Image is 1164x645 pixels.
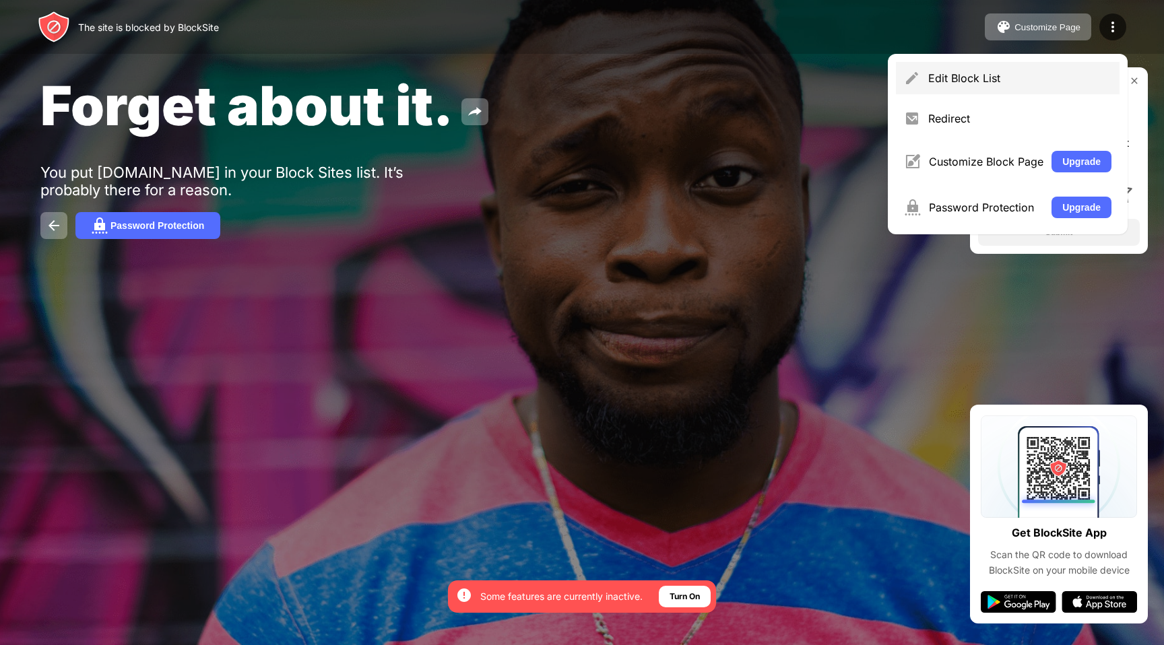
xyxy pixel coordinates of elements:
[110,220,204,231] div: Password Protection
[467,104,483,120] img: share.svg
[929,201,1043,214] div: Password Protection
[996,19,1012,35] img: pallet.svg
[670,590,700,603] div: Turn On
[92,217,108,234] img: password.svg
[981,415,1137,518] img: qrcode.svg
[928,71,1111,85] div: Edit Block List
[40,164,457,199] div: You put [DOMAIN_NAME] in your Block Sites list. It’s probably there for a reason.
[1129,75,1140,86] img: rate-us-close.svg
[78,22,219,33] div: The site is blocked by BlockSite
[985,13,1091,40] button: Customize Page
[1062,591,1137,613] img: app-store.svg
[1052,197,1111,218] button: Upgrade
[904,70,920,86] img: menu-pencil.svg
[904,110,920,127] img: menu-redirect.svg
[1105,19,1121,35] img: menu-icon.svg
[929,155,1043,168] div: Customize Block Page
[46,217,62,234] img: back.svg
[1014,22,1080,32] div: Customize Page
[1052,151,1111,172] button: Upgrade
[981,591,1056,613] img: google-play.svg
[904,199,921,215] img: menu-password.svg
[38,11,70,43] img: header-logo.svg
[75,212,220,239] button: Password Protection
[904,154,921,170] img: menu-customize.svg
[981,547,1137,578] div: Scan the QR code to download BlockSite on your mobile device
[480,590,643,603] div: Some features are currently inactive.
[1012,523,1107,543] div: Get BlockSite App
[928,112,1111,125] div: Redirect
[456,587,472,603] img: error-circle-white.svg
[40,73,453,138] span: Forget about it.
